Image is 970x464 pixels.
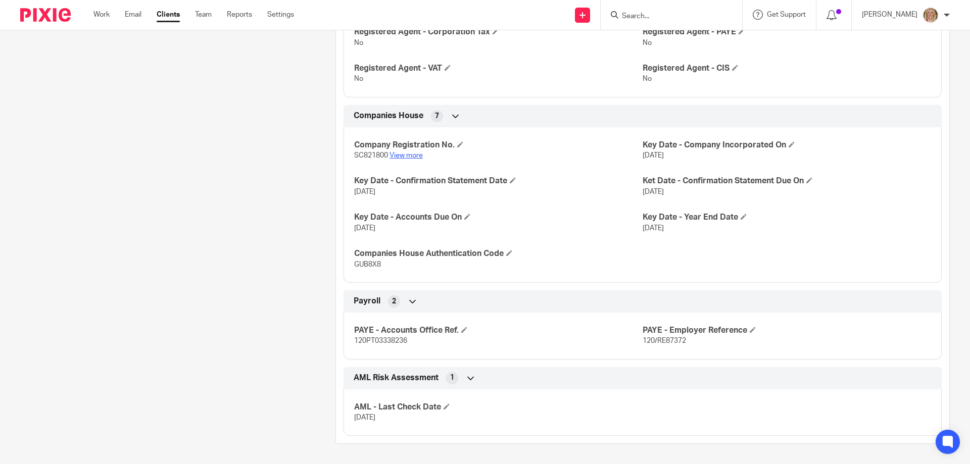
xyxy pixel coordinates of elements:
span: Get Support [767,11,806,18]
h4: Company Registration No. [354,140,643,150]
h4: Registered Agent - PAYE [643,27,931,37]
h4: AML - Last Check Date [354,402,643,413]
h4: Registered Agent - Corporation Tax [354,27,643,37]
span: No [354,75,363,82]
span: [DATE] [643,152,664,159]
a: Work [93,10,110,20]
a: Reports [227,10,252,20]
h4: Registered Agent - CIS [643,63,931,74]
span: No [643,39,652,46]
a: View more [390,152,423,159]
a: Settings [267,10,294,20]
span: [DATE] [354,225,375,232]
h4: Key Date - Accounts Due On [354,212,643,223]
h4: PAYE - Accounts Office Ref. [354,325,643,336]
img: Pixie [20,8,71,22]
h4: Key Date - Company Incorporated On [643,140,931,150]
span: [DATE] [643,225,664,232]
span: AML Risk Assessment [354,373,439,383]
span: Companies House [354,111,423,121]
span: [DATE] [643,188,664,195]
a: Email [125,10,141,20]
a: Team [195,10,212,20]
a: Clients [157,10,180,20]
span: 120/RE87372 [643,337,686,344]
span: No [643,75,652,82]
input: Search [621,12,712,21]
img: JW%20photo.JPG [923,7,939,23]
h4: Key Date - Confirmation Statement Date [354,176,643,186]
h4: Key Date - Year End Date [643,212,931,223]
span: 2 [392,296,396,306]
span: GUB8X8 [354,261,381,268]
span: No [354,39,363,46]
span: 1 [450,373,454,383]
p: [PERSON_NAME] [862,10,917,20]
h4: Registered Agent - VAT [354,63,643,74]
span: [DATE] [354,414,375,421]
span: Payroll [354,296,380,306]
span: 120PT03338236 [354,337,407,344]
span: 7 [435,111,439,121]
span: [DATE] [354,188,375,195]
h4: PAYE - Employer Reference [643,325,931,336]
h4: Ket Date - Confirmation Statement Due On [643,176,931,186]
span: SC821800 [354,152,388,159]
h4: Companies House Authentication Code [354,248,643,259]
